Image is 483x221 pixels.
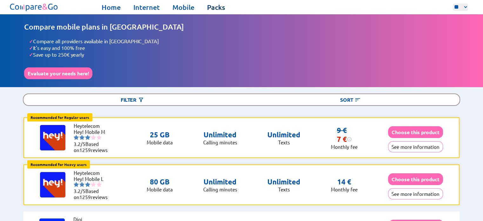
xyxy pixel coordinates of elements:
[147,139,173,145] p: Mobile data
[74,123,112,129] li: Heytelecom
[172,3,194,12] a: Mobile
[79,182,84,187] img: starnr2
[133,3,160,12] a: Internet
[147,186,173,192] p: Mobile data
[388,144,443,150] a: See more information
[388,176,443,182] a: Choose this product
[337,135,352,144] div: 7 €
[203,139,237,145] p: Calling minutes
[203,186,237,192] p: Calling minutes
[24,22,459,31] h1: Compare mobile plans in [GEOGRAPHIC_DATA]
[74,176,112,182] li: Hey! Mobile L
[74,182,79,187] img: starnr1
[74,188,85,194] span: 3.2/5
[337,177,351,186] p: 14 €
[267,139,300,145] p: Texts
[74,141,85,147] span: 3.2/5
[30,162,87,167] b: Recommended for Heavy users
[74,170,112,176] li: Heytelecom
[267,130,300,139] p: Unlimited
[331,186,358,192] p: Monthly fee
[29,51,459,58] li: Save up to 250€ yearly
[388,141,443,152] button: See more information
[29,51,33,58] span: ✓
[331,144,358,150] p: Monthly fee
[388,188,443,199] button: See more information
[102,3,121,12] a: Home
[85,182,90,187] img: starnr3
[9,2,60,13] img: Logo of Compare&Go
[388,129,443,135] a: Choose this product
[85,135,90,140] img: starnr3
[79,147,91,153] span: 1259
[388,126,443,138] button: Choose this product
[74,129,112,135] li: Hey! Mobile M
[97,135,102,140] img: starnr5
[74,188,112,200] li: Based on reviews
[23,94,241,105] div: Filter
[40,172,65,197] img: Logo of Heytelecom
[347,137,352,142] img: information
[354,97,361,103] img: Button open the sorting menu
[203,130,237,139] p: Unlimited
[74,141,112,153] li: Based on reviews
[79,194,91,200] span: 1259
[79,135,84,140] img: starnr2
[203,177,237,186] p: Unlimited
[147,130,173,139] p: 25 GB
[29,45,459,51] li: It's easy and 100% free
[30,115,89,120] b: Recommended for Regular users
[74,135,79,140] img: starnr1
[267,177,300,186] p: Unlimited
[388,191,443,197] a: See more information
[24,67,92,79] button: Evaluate your needs here!
[29,38,33,45] span: ✓
[29,45,33,51] span: ✓
[138,97,144,103] img: Button open the filtering menu
[388,173,443,185] button: Choose this product
[40,125,65,150] img: Logo of Heytelecom
[29,38,459,45] li: Compare all providers available in [GEOGRAPHIC_DATA]
[337,126,347,135] s: 9 €
[91,182,96,187] img: starnr4
[267,186,300,192] p: Texts
[242,94,460,105] div: Sort
[97,182,102,187] img: starnr5
[91,135,96,140] img: starnr4
[147,177,173,186] p: 80 GB
[207,3,225,12] a: Packs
